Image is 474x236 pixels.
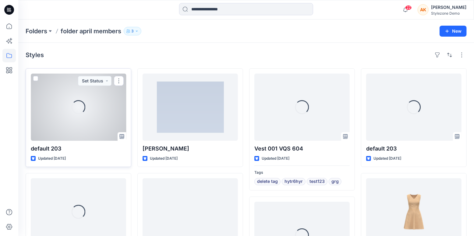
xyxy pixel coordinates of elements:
span: hytr6hyr [285,178,303,185]
button: New [440,26,467,37]
p: 3 [131,28,134,34]
span: delete tag [257,178,278,185]
p: [PERSON_NAME] [143,144,238,153]
p: Tags [254,169,350,176]
div: [PERSON_NAME] [431,4,466,11]
span: test123 [310,178,325,185]
h4: Styles [26,51,44,59]
div: Stylezone Demo [431,11,466,16]
a: Anna [143,74,238,141]
p: folder april members [61,27,121,35]
p: default 203 [31,144,126,153]
span: 22 [405,5,412,10]
button: 3 [124,27,141,35]
div: AK [418,4,429,15]
p: Vest 001 VQS 604 [254,144,350,153]
p: Updated [DATE] [262,155,289,162]
span: grg [331,178,339,185]
p: Updated [DATE] [150,155,178,162]
a: Folders [26,27,47,35]
p: Updated [DATE] [38,155,66,162]
p: Updated [DATE] [373,155,401,162]
p: default 203 [366,144,462,153]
